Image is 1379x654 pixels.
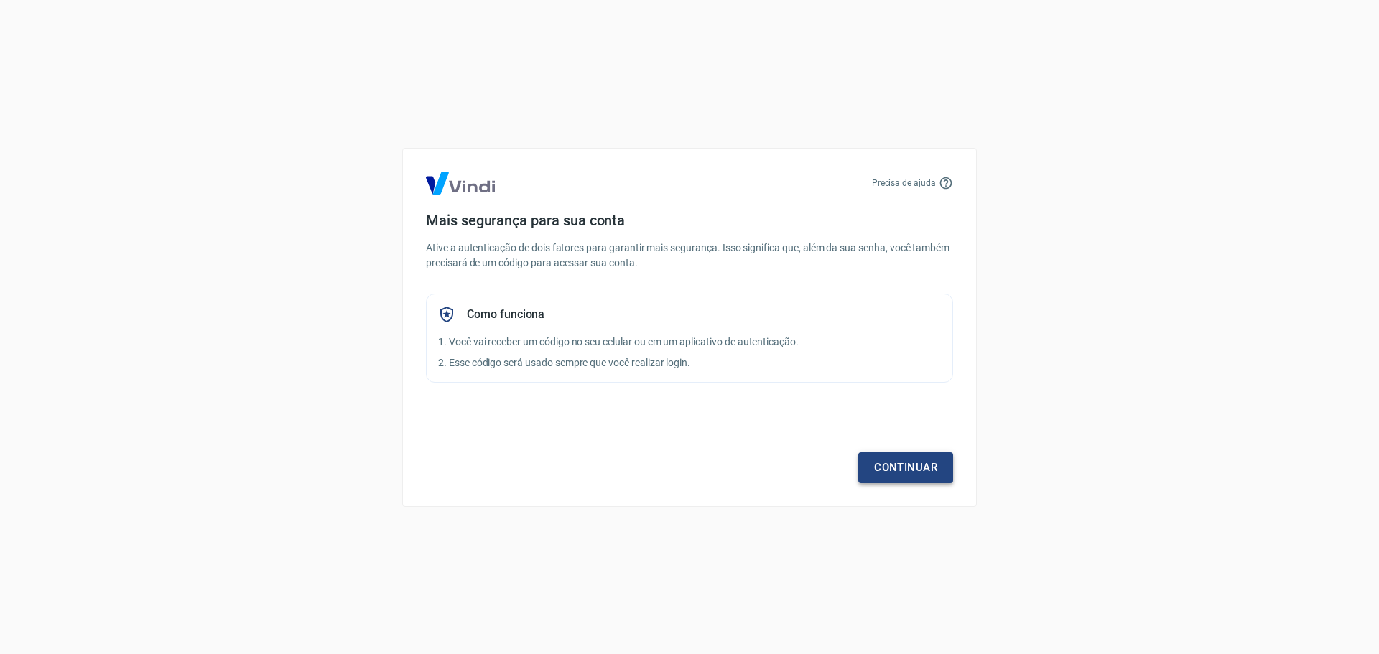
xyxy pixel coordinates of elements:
p: 1. Você vai receber um código no seu celular ou em um aplicativo de autenticação. [438,335,941,350]
h4: Mais segurança para sua conta [426,212,953,229]
img: Logo Vind [426,172,495,195]
p: Precisa de ajuda [872,177,936,190]
p: Ative a autenticação de dois fatores para garantir mais segurança. Isso significa que, além da su... [426,240,953,271]
h5: Como funciona [467,307,544,322]
p: 2. Esse código será usado sempre que você realizar login. [438,355,941,370]
a: Continuar [858,452,953,482]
